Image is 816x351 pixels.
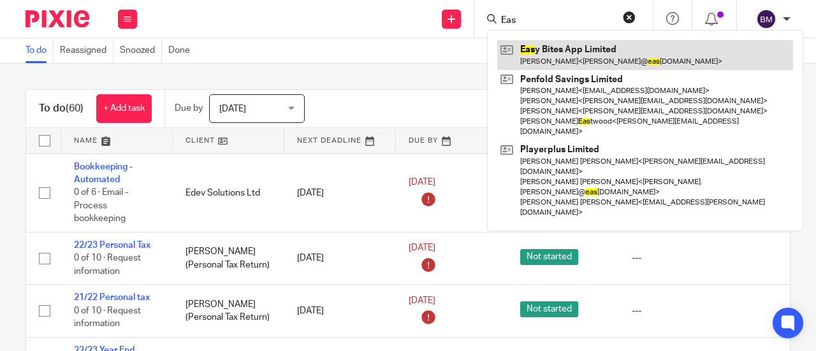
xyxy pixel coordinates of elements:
a: Done [168,38,196,63]
td: [DATE] [284,285,396,337]
td: [PERSON_NAME] (Personal Tax Return) [173,232,284,284]
span: Not started [520,249,578,265]
td: [DATE] [284,154,396,232]
span: Not started [520,301,578,317]
td: Edev Solutions Ltd [173,154,284,232]
a: To do [25,38,54,63]
span: [DATE] [409,178,435,187]
span: 0 of 10 · Request information [74,306,141,329]
span: [DATE] [409,244,435,253]
a: + Add task [96,94,152,123]
td: [DATE] [284,232,396,284]
img: Pixie [25,10,89,27]
button: Clear [623,11,636,24]
h1: To do [39,102,84,115]
a: Bookkeeping - Automated [74,162,133,184]
div: --- [632,252,718,264]
span: 0 of 10 · Request information [74,254,141,276]
a: Reassigned [60,38,113,63]
a: 21/22 Personal tax [74,293,150,302]
a: 22/23 Personal Tax [74,241,150,250]
input: Search [500,15,615,27]
span: (60) [66,103,84,113]
a: Snoozed [120,38,162,63]
td: [PERSON_NAME] (Personal Tax Return) [173,285,284,337]
span: [DATE] [409,296,435,305]
span: 0 of 6 · Email - Process bookkeeping [74,188,128,223]
p: Due by [175,102,203,115]
span: [DATE] [219,104,246,113]
img: svg%3E [756,9,776,29]
div: --- [632,304,718,317]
